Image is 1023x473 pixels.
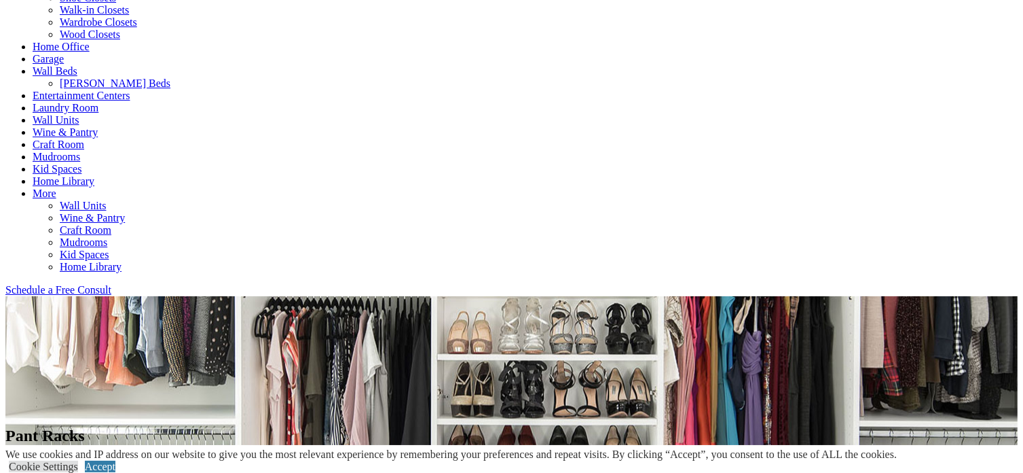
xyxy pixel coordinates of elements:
a: Home Library [60,261,122,273]
a: Craft Room [60,224,111,236]
a: Wine & Pantry [60,212,125,224]
a: Garage [33,53,64,65]
a: More menu text will display only on big screen [33,188,56,199]
a: Home Library [33,175,94,187]
a: Laundry Room [33,102,98,113]
a: Schedule a Free Consult (opens a dropdown menu) [5,284,111,296]
a: Kid Spaces [60,249,109,260]
a: Walk-in Closets [60,4,129,16]
a: Entertainment Centers [33,90,130,101]
a: Kid Spaces [33,163,81,175]
a: Wall Units [33,114,79,126]
a: Accept [85,461,115,472]
a: [PERSON_NAME] Beds [60,77,170,89]
a: Wine & Pantry [33,126,98,138]
a: Craft Room [33,139,84,150]
a: Wardrobe Closets [60,16,137,28]
div: We use cookies and IP address on our website to give you the most relevant experience by remember... [5,449,897,461]
a: Home Office [33,41,90,52]
h1: Pant Racks [5,427,1018,445]
a: Wall Beds [33,65,77,77]
a: Mudrooms [60,236,107,248]
a: Wall Units [60,200,106,211]
a: Mudrooms [33,151,80,162]
a: Wood Closets [60,29,120,40]
a: Cookie Settings [9,461,78,472]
